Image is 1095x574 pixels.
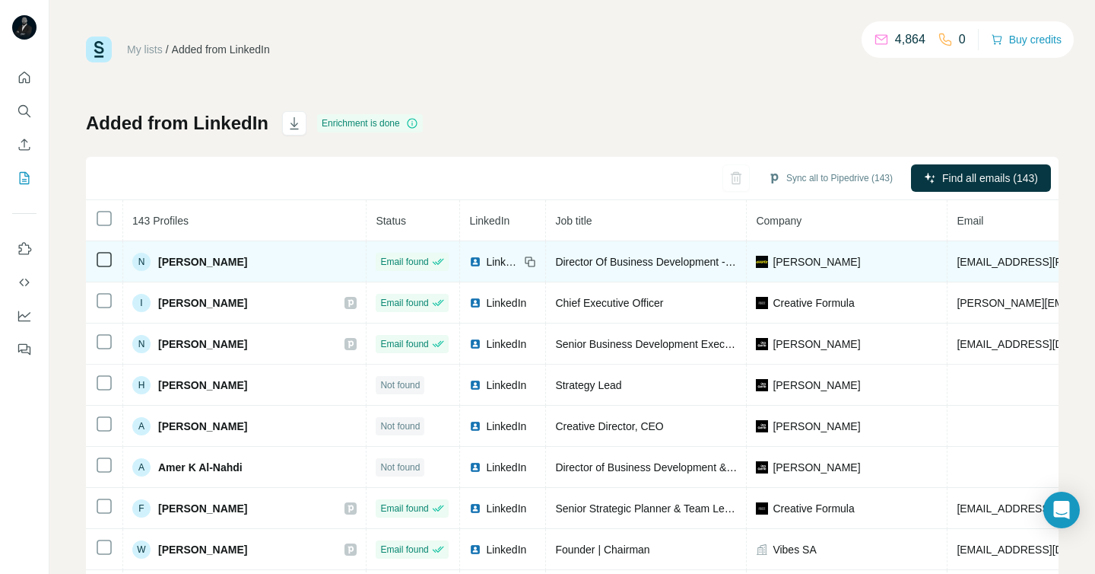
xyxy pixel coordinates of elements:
img: Avatar [12,15,36,40]
img: company-logo [756,461,768,474]
span: LinkedIn [486,501,526,516]
a: My lists [127,43,163,56]
span: Company [756,215,801,227]
p: 0 [959,30,966,49]
img: LinkedIn logo [469,338,481,350]
img: LinkedIn logo [469,420,481,432]
img: company-logo [756,256,768,268]
img: LinkedIn logo [469,297,481,309]
button: Use Surfe on LinkedIn [12,235,36,263]
span: [PERSON_NAME] [773,460,860,475]
img: LinkedIn logo [469,379,481,391]
button: My lists [12,164,36,192]
span: Creative Formula [773,501,854,516]
div: W [132,541,151,559]
span: Not found [380,419,420,433]
span: LinkedIn [486,295,526,311]
span: LinkedIn [486,378,526,393]
button: Sync all to Pipedrive (143) [757,167,903,190]
div: A [132,417,151,435]
span: Email found [380,502,428,515]
span: LinkedIn [469,215,509,227]
button: Quick start [12,64,36,91]
span: [PERSON_NAME] [158,419,247,434]
button: Find all emails (143) [911,164,1051,192]
span: [PERSON_NAME] [158,295,247,311]
span: Creative Formula [773,295,854,311]
button: Dashboard [12,302,36,330]
h1: Added from LinkedIn [86,111,268,136]
span: Director Of Business Development - Live Media [555,256,779,268]
span: LinkedIn [486,460,526,475]
img: LinkedIn logo [469,502,481,515]
span: Senior Business Development Executive [555,338,747,350]
img: LinkedIn logo [469,461,481,474]
span: [PERSON_NAME] [158,336,247,352]
div: N [132,253,151,271]
button: Search [12,97,36,125]
span: Email [957,215,983,227]
span: LinkedIn [486,419,526,434]
img: company-logo [756,420,768,432]
span: Strategy Lead [555,379,621,391]
span: Vibes SA [773,542,816,557]
div: I [132,294,151,312]
button: Feedback [12,336,36,363]
span: Job title [555,215,592,227]
span: [PERSON_NAME] [158,542,247,557]
span: [PERSON_NAME] [773,336,860,352]
button: Enrich CSV [12,131,36,158]
li: / [166,42,169,57]
button: Use Surfe API [12,269,36,296]
div: H [132,376,151,394]
div: N [132,335,151,353]
img: LinkedIn logo [469,544,481,556]
span: [PERSON_NAME] [773,419,860,434]
span: [PERSON_NAME] [773,378,860,393]
span: Find all emails (143) [942,171,1038,186]
img: company-logo [756,338,768,350]
span: [PERSON_NAME] [773,254,860,269]
span: Senior Strategic Planner & Team Leader [555,502,745,515]
img: Surfe Logo [86,37,112,62]
img: company-logo [756,379,768,391]
span: Status [376,215,406,227]
span: Not found [380,378,420,392]
span: Email found [380,543,428,556]
span: 143 Profiles [132,215,189,227]
img: company-logo [756,502,768,515]
span: Director of Business Development & Accounts [555,461,773,474]
span: Not found [380,461,420,474]
div: A [132,458,151,477]
span: Amer K Al-Nahdi [158,460,243,475]
span: [PERSON_NAME] [158,501,247,516]
span: Email found [380,296,428,310]
button: Buy credits [991,29,1062,50]
span: [PERSON_NAME] [158,378,247,393]
div: Open Intercom Messenger [1043,492,1080,528]
span: [PERSON_NAME] [158,254,247,269]
div: F [132,499,151,518]
p: 4,864 [895,30,925,49]
img: company-logo [756,297,768,309]
span: LinkedIn [486,254,519,269]
span: LinkedIn [486,336,526,352]
div: Enrichment is done [317,114,423,132]
span: Founder | Chairman [555,544,649,556]
span: Creative Director, CEO [555,420,663,432]
span: Email found [380,337,428,351]
span: Email found [380,255,428,269]
img: LinkedIn logo [469,256,481,268]
span: LinkedIn [486,542,526,557]
span: Chief Executive Officer [555,297,663,309]
div: Added from LinkedIn [172,42,270,57]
